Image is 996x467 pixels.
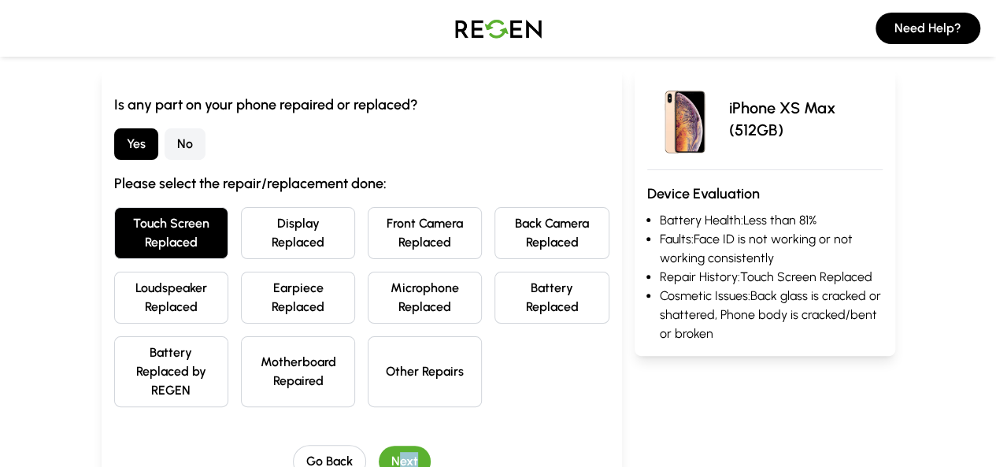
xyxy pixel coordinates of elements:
button: No [165,128,205,160]
button: Front Camera Replaced [368,207,482,259]
button: Battery Replaced by REGEN [114,336,228,407]
button: Other Repairs [368,336,482,407]
h3: Please select the repair/replacement done: [114,172,609,195]
button: Display Replaced [241,207,355,259]
button: Touch Screen Replaced [114,207,228,259]
img: iPhone XS Max [647,81,723,157]
li: Faults: Face ID is not working or not working consistently [660,230,883,268]
li: Battery Health: Less than 81% [660,211,883,230]
h3: Is any part on your phone repaired or replaced? [114,94,609,116]
p: iPhone XS Max (512GB) [729,97,883,141]
button: Motherboard Repaired [241,336,355,407]
h3: Device Evaluation [647,183,883,205]
button: Battery Replaced [494,272,609,324]
li: Repair History: Touch Screen Replaced [660,268,883,287]
button: Back Camera Replaced [494,207,609,259]
button: Earpiece Replaced [241,272,355,324]
button: Loudspeaker Replaced [114,272,228,324]
button: Need Help? [876,13,980,44]
button: Microphone Replaced [368,272,482,324]
button: Yes [114,128,158,160]
li: Cosmetic Issues: Back glass is cracked or shattered, Phone body is cracked/bent or broken [660,287,883,343]
img: Logo [443,6,554,50]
